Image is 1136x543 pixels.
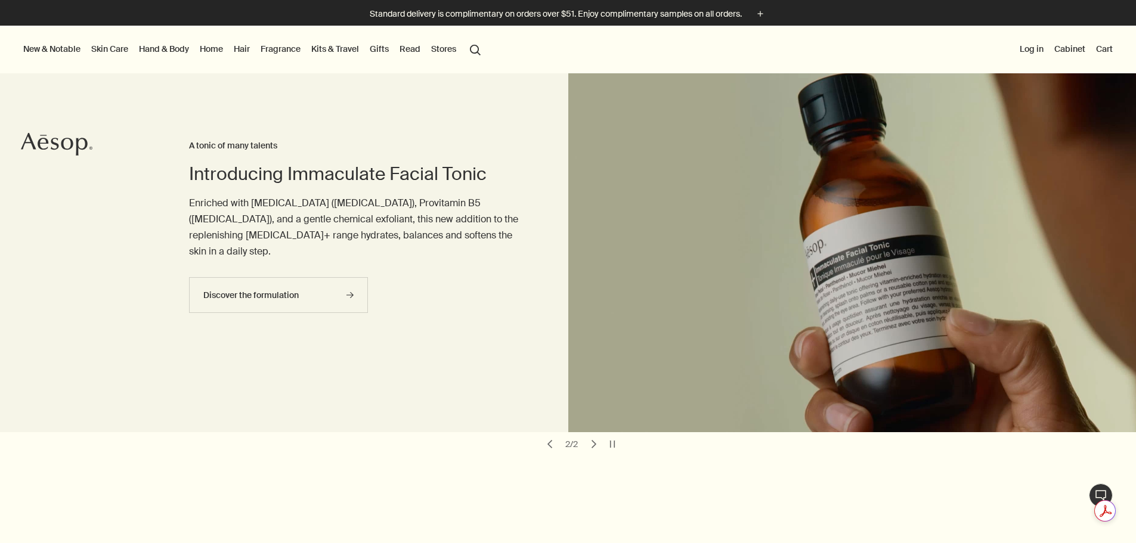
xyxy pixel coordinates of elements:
p: Enriched with [MEDICAL_DATA] ([MEDICAL_DATA]), Provitamin B5 ([MEDICAL_DATA]), and a gentle chemi... [189,195,520,260]
svg: Aesop [21,132,92,156]
a: Hair [231,41,252,57]
button: Log in [1017,41,1046,57]
button: next slide [586,436,602,452]
button: Live Assistance [1089,483,1113,507]
a: Aesop [21,132,92,159]
button: New & Notable [21,41,83,57]
button: Stores [429,41,459,57]
a: Cabinet [1052,41,1088,57]
a: Discover the formulation [189,277,368,313]
div: 2 / 2 [563,439,581,449]
a: Read [397,41,423,57]
a: Fragrance [258,41,303,57]
p: Standard delivery is complimentary on orders over $51. Enjoy complimentary samples on all orders. [370,8,742,20]
nav: supplementary [1017,26,1115,73]
a: Kits & Travel [309,41,361,57]
h3: A tonic of many talents [189,139,520,153]
nav: primary [21,26,486,73]
h2: Introducing Immaculate Facial Tonic [189,162,520,186]
a: Hand & Body [137,41,191,57]
button: previous slide [541,436,558,452]
button: Open search [465,38,486,60]
button: pause [604,436,621,452]
a: Skin Care [89,41,131,57]
a: Home [197,41,225,57]
a: Gifts [367,41,391,57]
button: Cart [1094,41,1115,57]
button: Standard delivery is complimentary on orders over $51. Enjoy complimentary samples on all orders. [370,7,767,21]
